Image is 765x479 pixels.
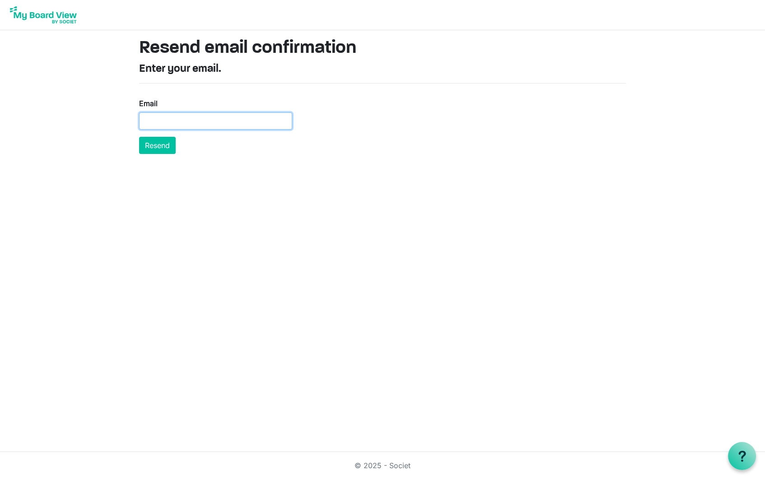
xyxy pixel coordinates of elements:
[139,37,626,59] h1: Resend email confirmation
[139,137,176,154] button: Resend
[139,98,158,109] label: Email
[7,4,79,26] img: My Board View Logo
[139,63,626,76] h4: Enter your email.
[355,461,410,470] a: © 2025 - Societ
